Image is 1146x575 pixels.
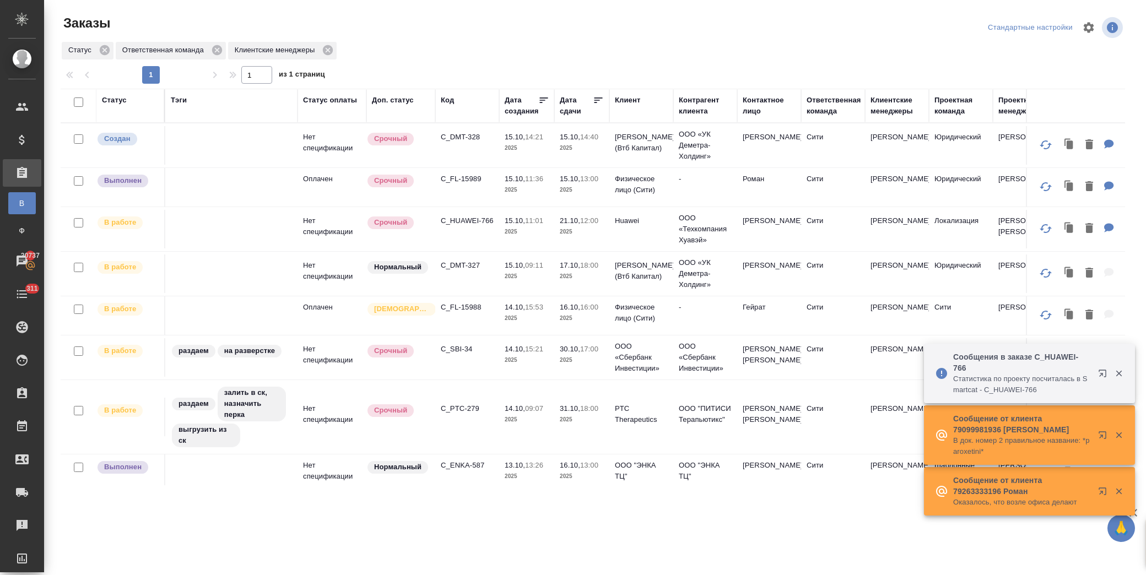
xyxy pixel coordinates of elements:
[1091,362,1118,389] button: Открыть в новой вкладке
[560,185,604,196] p: 2025
[1080,304,1099,327] button: Удалить
[96,260,159,275] div: Выставляет ПМ после принятия заказа от КМа
[525,345,543,353] p: 15:21
[998,95,1051,117] div: Проектные менеджеры
[374,405,407,416] p: Срочный
[525,461,543,469] p: 13:26
[298,296,366,335] td: Оплачен
[929,210,993,248] td: Локализация
[505,271,549,282] p: 2025
[366,215,430,230] div: Выставляется автоматически, если на указанный объем услуг необходимо больше времени в стандартном...
[679,403,732,425] p: ООО "ПИТИСИ Терапьютикс"
[560,175,580,183] p: 15.10,
[929,126,993,165] td: Юридический
[505,261,525,269] p: 15.10,
[505,216,525,225] p: 15.10,
[993,296,1057,335] td: [PERSON_NAME]
[374,217,407,228] p: Срочный
[366,260,430,275] div: Статус по умолчанию для стандартных заказов
[953,351,1091,373] p: Сообщения в заказе C_HUAWEI-766
[615,173,668,196] p: Физическое лицо (Сити)
[298,168,366,207] td: Оплачен
[679,302,732,313] p: -
[580,461,598,469] p: 13:00
[801,254,865,293] td: Сити
[1075,14,1102,41] span: Настроить таблицу
[615,132,668,154] p: [PERSON_NAME] (Втб Капитал)
[1033,132,1059,158] button: Обновить
[993,168,1057,207] td: [PERSON_NAME]
[441,460,494,471] p: C_ENKA-587
[560,345,580,353] p: 30.10,
[525,133,543,141] p: 14:21
[580,175,598,183] p: 13:00
[298,254,366,293] td: Нет спецификации
[14,225,30,236] span: Ф
[865,398,929,436] td: [PERSON_NAME]
[953,497,1091,508] p: Оказалось, что возле офиса делают
[737,168,801,207] td: Роман
[929,168,993,207] td: Юридический
[505,404,525,413] p: 14.10,
[14,198,30,209] span: В
[615,95,640,106] div: Клиент
[303,95,357,106] div: Статус оплаты
[560,95,593,117] div: Дата сдачи
[104,217,136,228] p: В работе
[96,460,159,475] div: Выставляет ПМ после сдачи и проведения начислений. Последний этап для ПМа
[171,95,187,106] div: Тэги
[20,283,45,294] span: 311
[737,398,801,436] td: [PERSON_NAME] [PERSON_NAME]
[1107,430,1130,440] button: Закрыть
[441,403,494,414] p: C_PTC-279
[505,95,538,117] div: Дата создания
[993,254,1057,293] td: [PERSON_NAME]
[1033,302,1059,328] button: Обновить
[953,435,1091,457] p: В док. номер 2 правильное название: *paroxetini*
[96,215,159,230] div: Выставляет ПМ после принятия заказа от КМа
[1033,260,1059,286] button: Обновить
[1091,480,1118,507] button: Открыть в новой вкладке
[985,19,1075,36] div: split button
[929,254,993,293] td: Юридический
[615,403,668,425] p: PTC Therapeutics
[366,403,430,418] div: Выставляется автоматически, если на указанный объем услуг необходимо больше времени в стандартном...
[374,345,407,356] p: Срочный
[104,345,136,356] p: В работе
[1107,368,1130,378] button: Закрыть
[934,95,987,117] div: Проектная команда
[865,254,929,293] td: [PERSON_NAME]
[679,95,732,117] div: Контрагент клиента
[865,338,929,377] td: [PERSON_NAME]
[441,132,494,143] p: C_DMT-328
[801,210,865,248] td: Сити
[68,45,95,56] p: Статус
[1102,17,1125,38] span: Посмотреть информацию
[505,461,525,469] p: 13.10,
[104,462,142,473] p: Выполнен
[929,296,993,335] td: Сити
[801,168,865,207] td: Сити
[953,475,1091,497] p: Сообщение от клиента 79263333196 Роман
[615,341,668,374] p: ООО «Сбербанк Инвестиции»
[505,355,549,366] p: 2025
[441,302,494,313] p: C_FL-15988
[505,471,549,482] p: 2025
[929,338,993,377] td: Юридический
[374,303,429,314] p: [DEMOGRAPHIC_DATA]
[865,168,929,207] td: [PERSON_NAME]
[1080,134,1099,156] button: Удалить
[441,344,494,355] p: C_SBI-34
[102,95,127,106] div: Статус
[366,132,430,147] div: Выставляется автоматически, если на указанный объем услуг необходимо больше времени в стандартном...
[104,303,136,314] p: В работе
[62,42,113,59] div: Статус
[96,403,159,418] div: Выставляет ПМ после принятия заказа от КМа
[560,226,604,237] p: 2025
[298,126,366,165] td: Нет спецификации
[374,462,421,473] p: Нормальный
[104,175,142,186] p: Выполнен
[993,126,1057,165] td: [PERSON_NAME]
[615,215,668,226] p: Huawei
[679,257,732,290] p: ООО «УК Деметра-Холдинг»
